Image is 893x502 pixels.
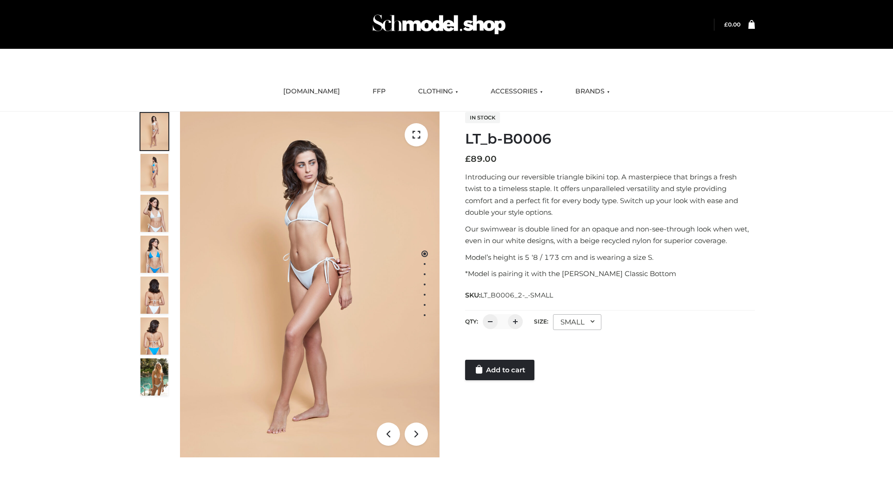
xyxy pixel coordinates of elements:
[465,154,497,164] bdi: 89.00
[724,21,740,28] a: £0.00
[140,154,168,191] img: ArielClassicBikiniTop_CloudNine_AzureSky_OW114ECO_2-scaled.jpg
[465,171,755,218] p: Introducing our reversible triangle bikini top. A masterpiece that brings a fresh twist to a time...
[411,81,465,102] a: CLOTHING
[465,154,471,164] span: £
[276,81,347,102] a: [DOMAIN_NAME]
[465,268,755,280] p: *Model is pairing it with the [PERSON_NAME] Classic Bottom
[140,277,168,314] img: ArielClassicBikiniTop_CloudNine_AzureSky_OW114ECO_7-scaled.jpg
[480,291,553,299] span: LT_B0006_2-_-SMALL
[465,318,478,325] label: QTY:
[369,6,509,43] img: Schmodel Admin 964
[465,112,500,123] span: In stock
[484,81,550,102] a: ACCESSORIES
[366,81,393,102] a: FFP
[465,360,534,380] a: Add to cart
[465,251,755,264] p: Model’s height is 5 ‘8 / 173 cm and is wearing a size S.
[140,195,168,232] img: ArielClassicBikiniTop_CloudNine_AzureSky_OW114ECO_3-scaled.jpg
[180,112,440,457] img: ArielClassicBikiniTop_CloudNine_AzureSky_OW114ECO_1
[534,318,548,325] label: Size:
[465,223,755,247] p: Our swimwear is double lined for an opaque and non-see-through look when wet, even in our white d...
[724,21,740,28] bdi: 0.00
[140,236,168,273] img: ArielClassicBikiniTop_CloudNine_AzureSky_OW114ECO_4-scaled.jpg
[553,314,601,330] div: SMALL
[140,358,168,396] img: Arieltop_CloudNine_AzureSky2.jpg
[568,81,617,102] a: BRANDS
[465,290,554,301] span: SKU:
[465,131,755,147] h1: LT_b-B0006
[724,21,728,28] span: £
[140,113,168,150] img: ArielClassicBikiniTop_CloudNine_AzureSky_OW114ECO_1-scaled.jpg
[140,317,168,355] img: ArielClassicBikiniTop_CloudNine_AzureSky_OW114ECO_8-scaled.jpg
